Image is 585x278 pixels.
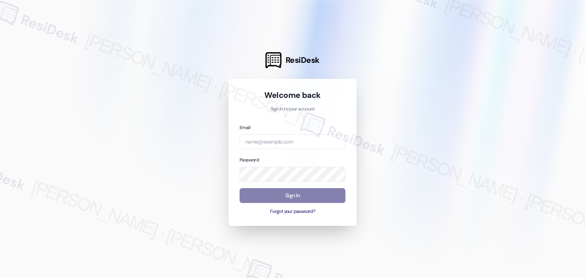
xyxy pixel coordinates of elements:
button: Sign In [240,188,345,203]
input: name@example.com [240,134,345,149]
button: Forgot your password? [240,208,345,215]
p: Sign in to your account [240,106,345,113]
h1: Welcome back [240,90,345,101]
label: Email [240,125,250,131]
span: ResiDesk [286,55,320,66]
label: Password [240,157,259,163]
img: ResiDesk Logo [265,52,281,68]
